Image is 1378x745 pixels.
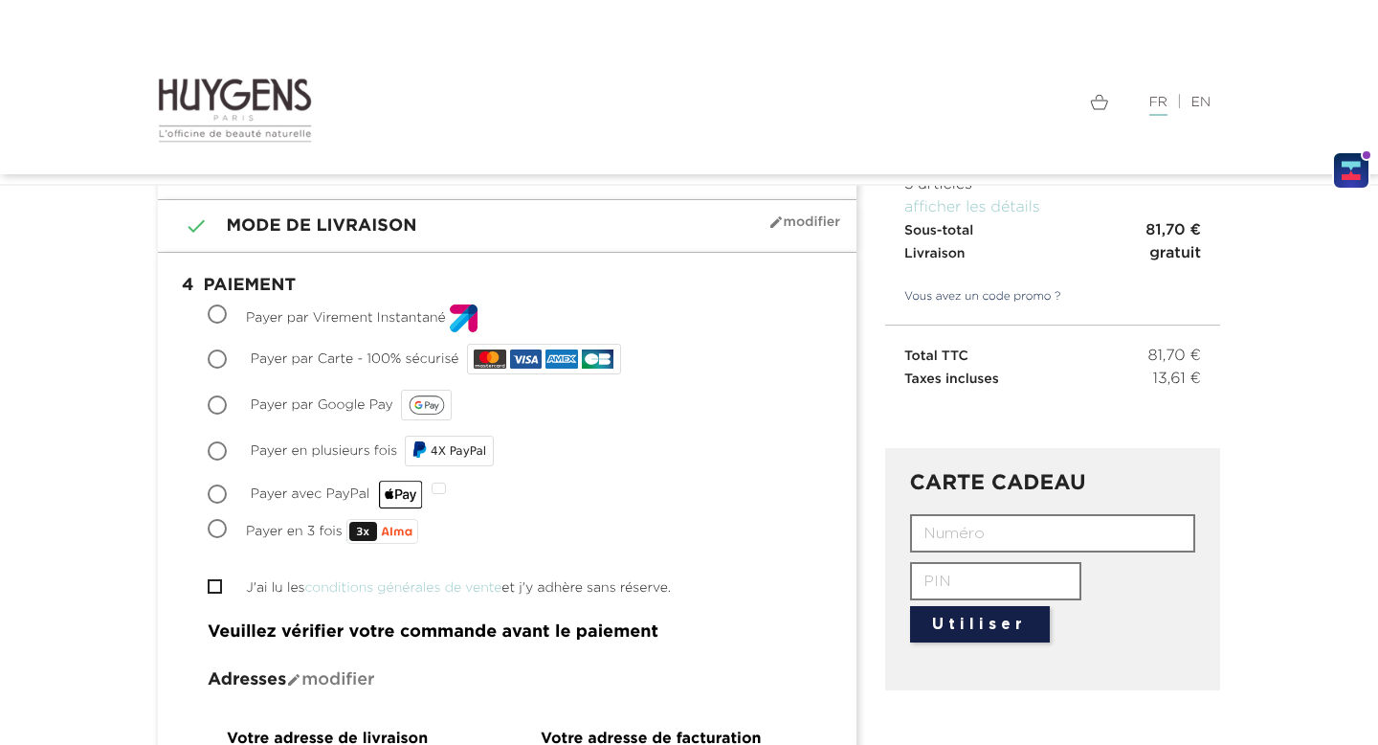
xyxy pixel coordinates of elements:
[904,372,999,386] span: Taxes incluses
[582,350,613,369] img: CB_NATIONALE
[208,671,807,690] h4: Adresses
[1149,242,1201,265] span: gratuit
[885,288,1061,305] a: Vous avez un code promo ?
[158,77,312,144] img: Huygens logo
[768,214,840,230] span: Modifier
[904,224,973,237] span: Sous-total
[904,391,1201,421] iframe: PayPal Message 1
[251,352,459,366] span: Payer par Carte - 100% sécurisé
[510,350,542,369] img: VISA
[904,200,1040,215] a: afficher les détails
[346,519,418,544] img: p3x_logo.svg
[251,444,397,458] span: Payer en plusieurs fois
[286,672,301,688] i: mode_edit
[910,562,1081,600] input: PIN
[251,487,424,501] span: Payer avec PayPal
[545,350,577,369] img: AMEX
[409,395,445,415] img: google_pay
[703,91,1220,114] div: |
[904,247,966,260] span: Livraison
[768,214,784,230] i: mode_edit
[904,350,968,363] span: Total TTC
[910,472,1196,495] h3: CARTE CADEAU
[305,581,502,595] a: conditions générales de vente
[172,214,197,237] i: 
[1153,368,1201,391] span: 13,61 €
[172,214,842,237] h1: Mode de livraison
[246,578,671,598] label: J'ai lu les et j'y adhère sans réserve.
[474,350,505,369] img: MASTERCARD
[431,444,486,458] span: 4X PayPal
[246,311,446,325] span: Payer par Virement Instantané
[208,623,807,643] h4: Veuillez vérifier votre commande avant le paiement
[286,671,374,689] span: Modifier
[1147,345,1201,368] span: 81,70 €
[1145,219,1201,242] span: 81,70 €
[172,267,842,305] h1: Paiement
[910,606,1050,643] button: Utiliser
[910,514,1196,553] input: Numéro
[172,267,203,305] span: 4
[246,525,343,538] span: Payer en 3 fois
[450,305,478,332] img: 29x29_square_gif.gif
[251,398,393,412] span: Payer par Google Pay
